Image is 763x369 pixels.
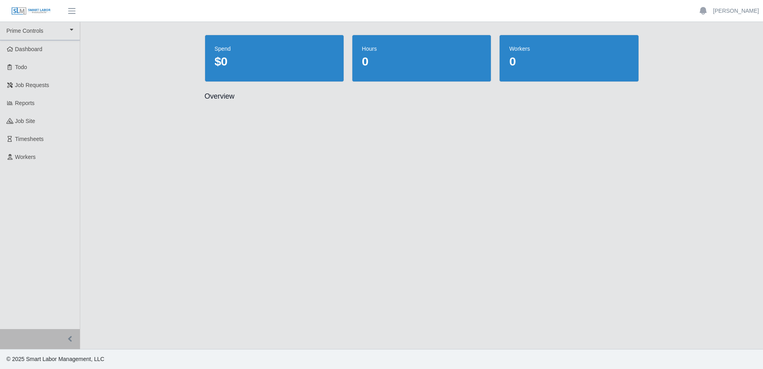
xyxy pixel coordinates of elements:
[15,82,49,88] span: Job Requests
[6,356,104,362] span: © 2025 Smart Labor Management, LLC
[15,136,44,142] span: Timesheets
[713,7,759,15] a: [PERSON_NAME]
[15,100,35,106] span: Reports
[15,64,27,70] span: Todo
[15,118,36,124] span: job site
[509,54,629,69] dd: 0
[205,91,639,101] h2: Overview
[215,45,334,53] dt: spend
[509,45,629,53] dt: workers
[215,54,334,69] dd: $0
[362,54,481,69] dd: 0
[15,154,36,160] span: Workers
[15,46,43,52] span: Dashboard
[11,7,51,16] img: SLM Logo
[362,45,481,53] dt: hours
